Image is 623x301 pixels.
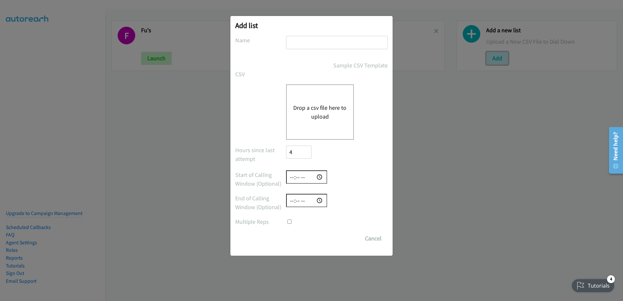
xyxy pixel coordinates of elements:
[333,61,388,70] a: Sample CSV Template
[293,103,347,121] button: Drop a csv file here to upload
[235,21,388,30] h2: Add list
[235,146,286,163] label: Hours since last attempt
[235,170,286,188] label: Start of Calling Window (Optional)
[235,36,286,45] label: Name
[568,273,618,296] iframe: Checklist
[235,217,286,226] label: Multiple Reps
[359,232,388,245] button: Cancel
[235,70,286,79] label: CSV
[604,124,623,176] iframe: Resource Center
[235,194,286,211] label: End of Calling Window (Optional)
